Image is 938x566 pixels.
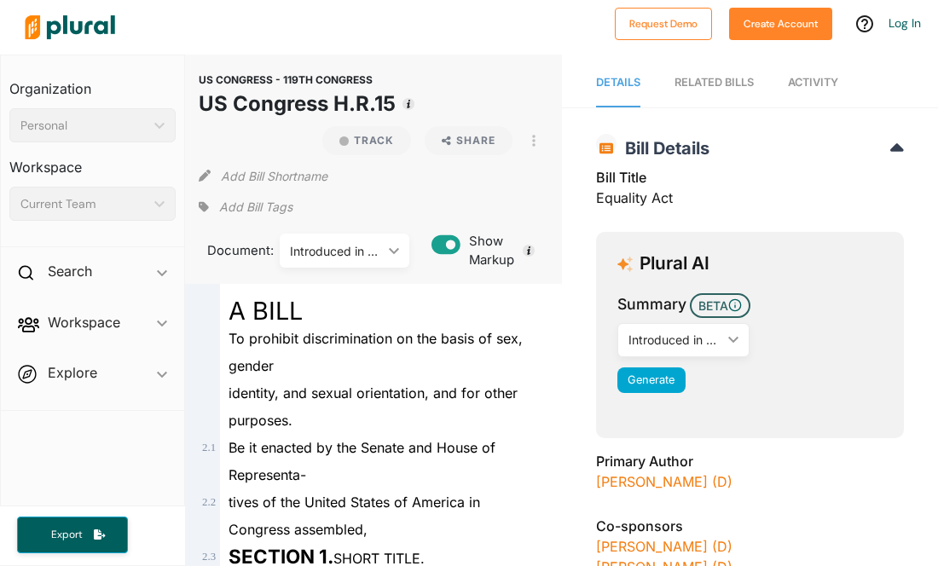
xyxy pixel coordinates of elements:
div: Introduced in House ([DATE]) [628,331,722,349]
a: Activity [788,59,838,107]
span: 2 . 2 [202,496,216,508]
span: Export [39,528,94,542]
h3: Summary [617,293,686,315]
div: Introduced in House ([DATE]) [290,242,382,260]
span: Activity [788,76,838,89]
button: Export [17,517,128,553]
button: Add Bill Shortname [221,162,327,189]
span: 2 . 1 [202,442,216,453]
a: [PERSON_NAME] (D) [596,538,732,555]
div: Current Team [20,195,148,213]
button: Share [418,126,519,155]
h3: Co-sponsors [596,516,904,536]
button: Generate [617,367,686,393]
div: Tooltip anchor [401,96,416,112]
h3: Organization [9,64,176,101]
button: Create Account [729,8,832,40]
span: US CONGRESS - 119TH CONGRESS [199,73,373,86]
span: Show Markup [460,232,548,270]
a: Create Account [729,14,832,32]
button: Track [322,126,411,155]
span: Be it enacted by the Senate and House of Representa- [229,439,495,483]
span: Generate [628,373,675,386]
div: RELATED BILLS [675,74,754,90]
span: 2 . 3 [202,551,216,563]
span: To prohibit discrimination on the basis of sex, gender [229,330,523,374]
a: Details [596,59,640,107]
h2: Search [48,262,92,280]
span: BETA [690,293,750,318]
span: tives of the United States of America in Congress assembled, [229,494,480,538]
div: Tooltip anchor [521,243,536,258]
a: RELATED BILLS [675,59,754,107]
h3: Plural AI [640,253,709,274]
span: Add Bill Tags [219,199,292,216]
span: A BILL [229,296,303,326]
span: Details [596,76,640,89]
span: Bill Details [617,138,709,159]
a: Log In [889,15,921,31]
a: Request Demo [615,14,712,32]
h3: Primary Author [596,451,904,471]
button: Request Demo [615,8,712,40]
a: [PERSON_NAME] (D) [596,473,732,490]
div: Personal [20,117,148,135]
h1: US Congress H.R.15 [199,89,396,119]
h3: Bill Title [596,167,904,188]
button: Share [425,126,512,155]
div: Add tags [199,194,292,220]
div: Equality Act [596,167,904,218]
h3: Workspace [9,142,176,180]
span: identity, and sexual orientation, and for other purposes. [229,384,518,429]
span: Document: [199,241,258,260]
